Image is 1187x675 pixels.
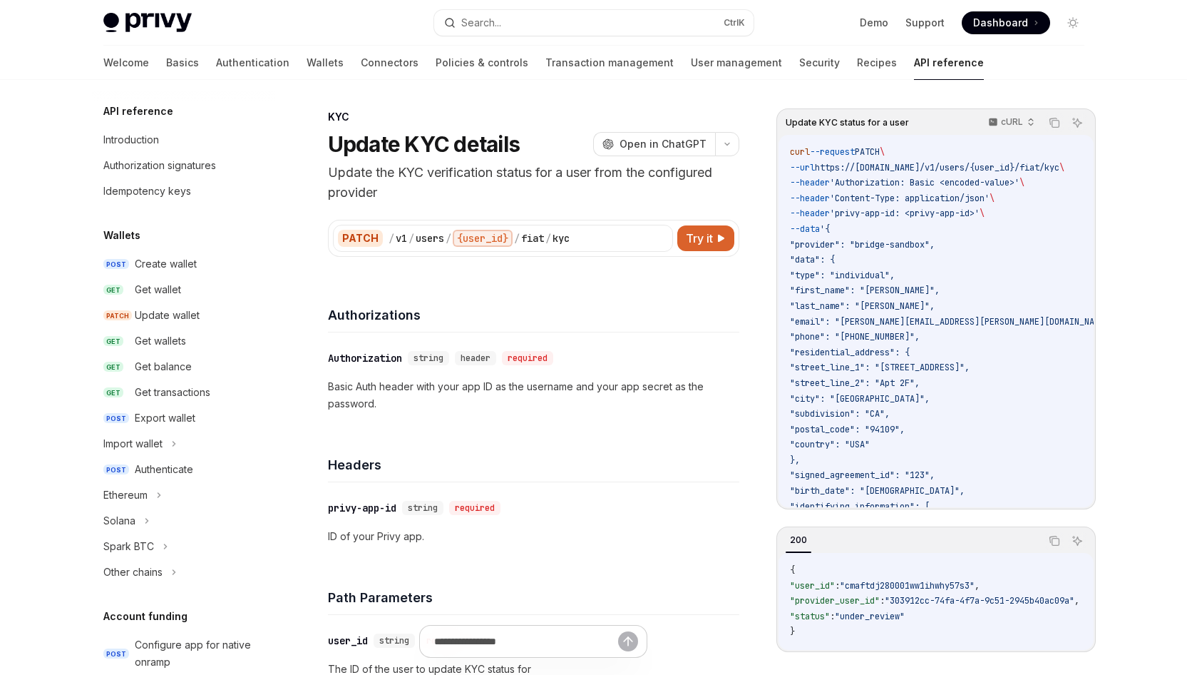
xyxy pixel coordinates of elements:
[92,405,274,431] a: POSTExport wallet
[790,626,795,637] span: }
[103,512,135,529] div: Solana
[686,230,713,247] span: Try it
[103,46,149,80] a: Welcome
[103,608,187,625] h5: Account funding
[790,146,810,158] span: curl
[790,564,795,576] span: {
[880,146,885,158] span: \
[790,595,880,607] span: "provider_user_id"
[790,470,935,481] span: "signed_agreement_id": "123",
[786,532,811,549] div: 200
[790,501,930,512] span: "identifying_information": [
[92,457,274,482] a: POSTAuthenticate
[453,230,513,247] div: {user_id}
[790,611,830,622] span: "status"
[103,362,123,372] span: GET
[434,10,754,36] button: Search...CtrlK
[216,46,289,80] a: Authentication
[461,14,501,31] div: Search...
[790,300,935,312] span: "last_name": "[PERSON_NAME]",
[103,413,129,424] span: POST
[328,501,396,515] div: privy-app-id
[103,564,163,581] div: Other chains
[790,393,930,405] span: "city": "[GEOGRAPHIC_DATA]",
[502,351,553,365] div: required
[408,502,438,514] span: string
[103,103,173,120] h5: API reference
[857,46,897,80] a: Recipes
[790,377,920,389] span: "street_line_2": "Apt 2F",
[815,162,1059,173] span: https://[DOMAIN_NAME]/v1/users/{user_id}/fiat/kyc
[135,255,197,273] div: Create wallet
[103,13,192,33] img: light logo
[135,333,186,350] div: Get wallets
[790,193,830,204] span: --header
[103,649,129,659] span: POST
[328,378,739,412] p: Basic Auth header with your app ID as the username and your app secret as the password.
[1001,116,1023,128] p: cURL
[103,387,123,398] span: GET
[880,595,885,607] span: :
[1045,532,1064,550] button: Copy the contents from the code block
[103,259,129,270] span: POST
[553,231,570,245] div: kyc
[328,131,520,157] h1: Update KYC details
[396,231,407,245] div: v1
[790,455,800,466] span: },
[92,380,274,405] a: GETGet transactions
[521,231,544,245] div: fiat
[790,580,835,592] span: "user_id"
[103,435,163,452] div: Import wallet
[103,131,159,148] div: Introduction
[103,487,148,504] div: Ethereum
[103,465,129,475] span: POST
[790,316,1119,328] span: "email": "[PERSON_NAME][EMAIL_ADDRESS][PERSON_NAME][DOMAIN_NAME]",
[990,193,995,204] span: \
[103,310,132,321] span: PATCH
[103,538,154,555] div: Spark BTC
[790,177,830,188] span: --header
[413,352,443,364] span: string
[1074,595,1079,607] span: ,
[135,461,193,478] div: Authenticate
[790,347,910,358] span: "residential_address": {
[855,146,880,158] span: PATCH
[790,239,935,250] span: "provider": "bridge-sandbox",
[1062,11,1084,34] button: Toggle dark mode
[361,46,418,80] a: Connectors
[92,127,274,153] a: Introduction
[135,281,181,298] div: Get wallet
[92,178,274,204] a: Idempotency keys
[166,46,199,80] a: Basics
[835,611,905,622] span: "under_review"
[103,157,216,174] div: Authorization signatures
[461,352,490,364] span: header
[830,177,1019,188] span: 'Authorization: Basic <encoded-value>'
[905,16,945,30] a: Support
[618,631,638,651] button: Send message
[92,153,274,178] a: Authorization signatures
[135,410,195,427] div: Export wallet
[328,528,739,545] p: ID of your Privy app.
[980,111,1041,135] button: cURL
[328,110,739,124] div: KYC
[545,46,674,80] a: Transaction management
[1068,532,1086,550] button: Ask AI
[135,358,192,375] div: Get balance
[973,16,1028,30] span: Dashboard
[328,455,739,474] h4: Headers
[92,251,274,277] a: POSTCreate wallet
[840,580,975,592] span: "cmaftdj280001ww1ihwhy57s3"
[307,46,344,80] a: Wallets
[790,162,815,173] span: --url
[514,231,520,245] div: /
[790,270,895,281] span: "type": "individual",
[103,285,123,295] span: GET
[92,328,274,354] a: GETGet wallets
[338,230,383,247] div: PATCH
[416,231,444,245] div: users
[1019,177,1024,188] span: \
[328,351,402,365] div: Authorization
[820,223,830,235] span: '{
[328,163,739,203] p: Update the KYC verification status for a user from the configured provider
